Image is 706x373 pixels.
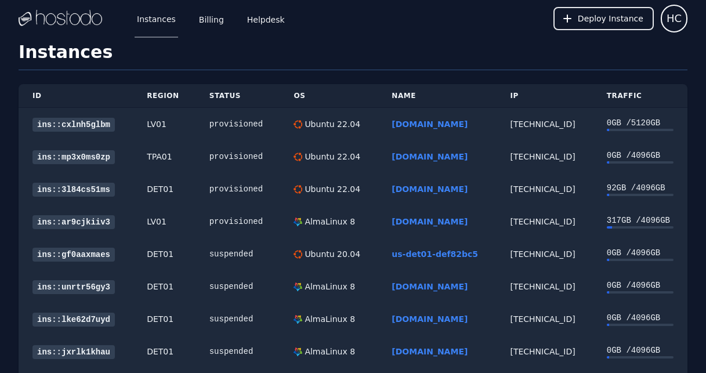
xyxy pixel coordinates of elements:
div: 0 GB / 4096 GB [607,345,674,356]
img: Ubuntu 22.04 [294,153,302,161]
button: Deploy Instance [553,7,654,30]
img: AlmaLinux 8 [294,347,302,356]
div: suspended [209,313,266,325]
th: Name [378,84,496,108]
a: ins::jxrlk1khau [32,345,115,359]
div: 0 GB / 5120 GB [607,117,674,129]
span: Deploy Instance [578,13,643,24]
div: LV01 [147,118,182,130]
div: 0 GB / 4096 GB [607,280,674,291]
div: provisioned [209,216,266,227]
div: [TECHNICAL_ID] [510,183,578,195]
div: Ubuntu 20.04 [302,248,360,260]
div: 92 GB / 4096 GB [607,182,674,194]
div: AlmaLinux 8 [302,216,355,227]
div: DET01 [147,313,182,325]
div: 317 GB / 4096 GB [607,215,674,226]
div: suspended [209,346,266,357]
a: [DOMAIN_NAME] [392,282,468,291]
div: LV01 [147,216,182,227]
div: 0 GB / 4096 GB [607,247,674,259]
a: [DOMAIN_NAME] [392,152,468,161]
div: DET01 [147,346,182,357]
div: [TECHNICAL_ID] [510,118,578,130]
img: AlmaLinux 8 [294,283,302,291]
div: DET01 [147,281,182,292]
button: User menu [661,5,687,32]
div: suspended [209,248,266,260]
a: [DOMAIN_NAME] [392,184,468,194]
a: us-det01-def82bc5 [392,249,478,259]
div: TPA01 [147,151,182,162]
img: Ubuntu 22.04 [294,120,302,129]
a: ins::gf0aaxmaes [32,248,115,262]
img: AlmaLinux 8 [294,218,302,226]
img: Logo [19,10,102,27]
div: 0 GB / 4096 GB [607,150,674,161]
a: [DOMAIN_NAME] [392,347,468,356]
th: Region [133,84,195,108]
div: [TECHNICAL_ID] [510,313,578,325]
a: [DOMAIN_NAME] [392,217,468,226]
h1: Instances [19,42,687,70]
div: provisioned [209,151,266,162]
div: provisioned [209,183,266,195]
img: AlmaLinux 8 [294,315,302,324]
a: ins::3l84cs51ms [32,183,115,197]
div: AlmaLinux 8 [302,346,355,357]
div: provisioned [209,118,266,130]
a: ins::ar9cjkiiv3 [32,215,115,229]
div: DET01 [147,183,182,195]
span: HC [667,10,682,27]
a: [DOMAIN_NAME] [392,314,468,324]
a: ins::mp3x0ms0zp [32,150,115,164]
th: OS [280,84,378,108]
div: [TECHNICAL_ID] [510,216,578,227]
a: ins::cxlnh5glbm [32,118,115,132]
div: Ubuntu 22.04 [302,151,360,162]
a: ins::unrtr56gy3 [32,280,115,294]
div: [TECHNICAL_ID] [510,248,578,260]
div: AlmaLinux 8 [302,313,355,325]
img: Ubuntu 20.04 [294,250,302,259]
div: 0 GB / 4096 GB [607,312,674,324]
div: suspended [209,281,266,292]
div: DET01 [147,248,182,260]
div: Ubuntu 22.04 [302,118,360,130]
div: [TECHNICAL_ID] [510,346,578,357]
img: Ubuntu 22.04 [294,185,302,194]
div: [TECHNICAL_ID] [510,151,578,162]
div: Ubuntu 22.04 [302,183,360,195]
th: Traffic [593,84,687,108]
a: ins::lke62d7uyd [32,313,115,327]
th: Status [195,84,280,108]
div: [TECHNICAL_ID] [510,281,578,292]
div: AlmaLinux 8 [302,281,355,292]
a: [DOMAIN_NAME] [392,119,468,129]
th: IP [496,84,592,108]
th: ID [19,84,133,108]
